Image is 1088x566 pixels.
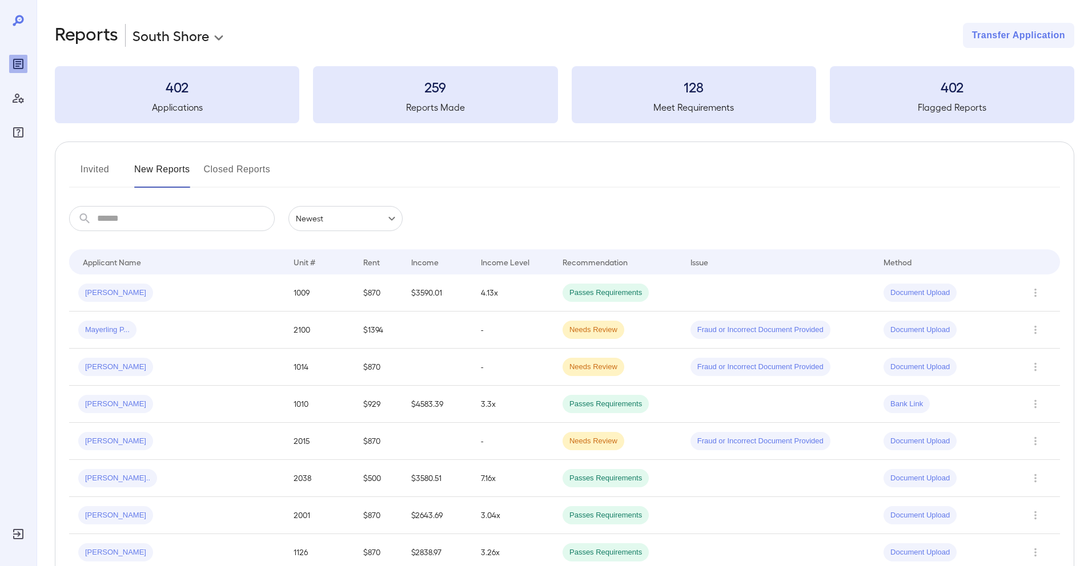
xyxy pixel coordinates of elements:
div: Recommendation [563,255,628,269]
div: Manage Users [9,89,27,107]
div: Applicant Name [83,255,141,269]
div: Issue [690,255,709,269]
span: Needs Review [563,325,624,335]
div: Rent [363,255,382,269]
span: Fraud or Incorrect Document Provided [690,436,830,447]
td: $500 [354,460,402,497]
div: FAQ [9,123,27,141]
button: Row Actions [1026,358,1045,376]
button: Invited [69,160,121,188]
td: 3.04x [472,497,553,534]
td: - [472,349,553,386]
td: $870 [354,423,402,460]
td: 4.13x [472,274,553,312]
button: Closed Reports [204,160,271,188]
button: Row Actions [1026,395,1045,413]
h5: Meet Requirements [572,100,816,114]
div: Income [411,255,439,269]
h3: 259 [313,78,557,96]
span: Needs Review [563,436,624,447]
span: Document Upload [884,288,957,298]
span: [PERSON_NAME].. [78,473,157,484]
div: Log Out [9,525,27,543]
span: Fraud or Incorrect Document Provided [690,325,830,335]
span: Fraud or Incorrect Document Provided [690,362,830,373]
span: Passes Requirements [563,399,649,410]
span: [PERSON_NAME] [78,362,153,373]
td: 2038 [284,460,354,497]
td: $870 [354,274,402,312]
td: 2001 [284,497,354,534]
h2: Reports [55,23,118,48]
span: Document Upload [884,473,957,484]
p: South Shore [133,26,209,45]
td: $3590.01 [402,274,472,312]
td: $870 [354,349,402,386]
span: Document Upload [884,325,957,335]
button: Row Actions [1026,506,1045,524]
button: Row Actions [1026,432,1045,450]
h5: Reports Made [313,100,557,114]
td: - [472,423,553,460]
span: Passes Requirements [563,510,649,521]
div: Method [884,255,912,269]
td: 2015 [284,423,354,460]
td: 1009 [284,274,354,312]
td: $870 [354,497,402,534]
td: 7.16x [472,460,553,497]
td: $3580.51 [402,460,472,497]
h3: 402 [830,78,1074,96]
div: Unit # [294,255,315,269]
span: Document Upload [884,362,957,373]
td: $929 [354,386,402,423]
td: 3.3x [472,386,553,423]
button: Row Actions [1026,469,1045,487]
button: Transfer Application [963,23,1074,48]
span: Mayerling P... [78,325,136,335]
td: 2100 [284,312,354,349]
span: [PERSON_NAME] [78,510,153,521]
h5: Flagged Reports [830,100,1074,114]
button: New Reports [134,160,190,188]
summary: 402Applications259Reports Made128Meet Requirements402Flagged Reports [55,66,1074,123]
button: Row Actions [1026,543,1045,561]
span: [PERSON_NAME] [78,547,153,558]
td: 1010 [284,386,354,423]
span: Passes Requirements [563,473,649,484]
h3: 402 [55,78,299,96]
button: Row Actions [1026,284,1045,302]
span: Document Upload [884,547,957,558]
button: Row Actions [1026,321,1045,339]
h5: Applications [55,100,299,114]
span: [PERSON_NAME] [78,436,153,447]
td: $2643.69 [402,497,472,534]
span: Document Upload [884,510,957,521]
td: 1014 [284,349,354,386]
td: $4583.39 [402,386,472,423]
div: Reports [9,55,27,73]
td: $1394 [354,312,402,349]
span: Passes Requirements [563,288,649,298]
div: Income Level [481,255,529,269]
span: [PERSON_NAME] [78,399,153,410]
div: Newest [288,206,403,231]
span: Document Upload [884,436,957,447]
td: - [472,312,553,349]
span: Passes Requirements [563,547,649,558]
span: [PERSON_NAME] [78,288,153,298]
span: Bank Link [884,399,930,410]
span: Needs Review [563,362,624,373]
h3: 128 [572,78,816,96]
